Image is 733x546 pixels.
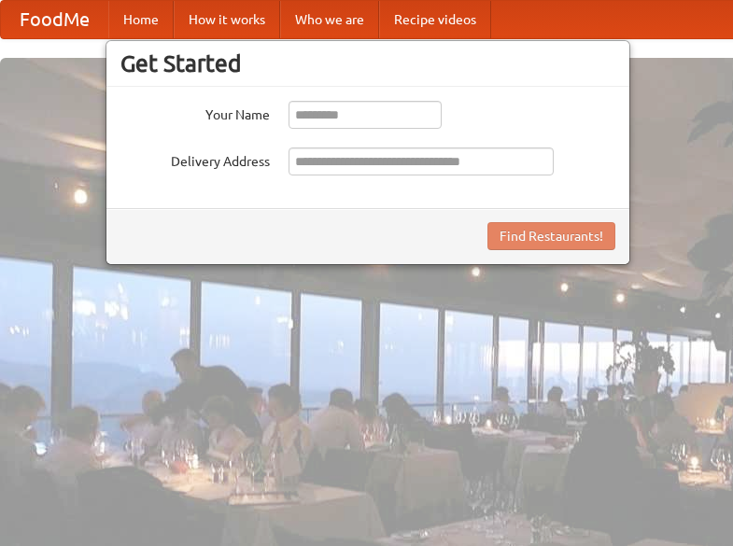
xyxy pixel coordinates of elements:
[120,49,615,77] h3: Get Started
[120,101,270,124] label: Your Name
[280,1,379,38] a: Who we are
[1,1,108,38] a: FoodMe
[174,1,280,38] a: How it works
[379,1,491,38] a: Recipe videos
[487,222,615,250] button: Find Restaurants!
[108,1,174,38] a: Home
[120,147,270,171] label: Delivery Address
